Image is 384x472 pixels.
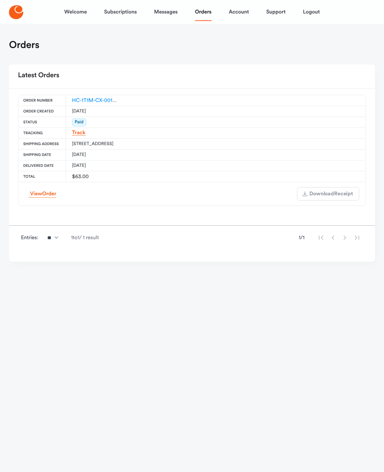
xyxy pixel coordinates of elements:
a: Account [229,3,249,21]
a: ViewOrder [28,190,56,198]
h2: Latest Orders [18,69,59,82]
button: DownloadReceipt [297,187,359,201]
span: 1 / 1 [298,234,304,241]
span: Download [309,191,334,196]
a: Messages [154,3,178,21]
span: Entries: [21,234,38,241]
div: [DATE] [72,108,94,115]
h1: Orders [9,39,39,51]
a: Welcome [64,3,87,21]
div: [DATE] [72,162,97,169]
div: $63.00 [72,173,91,180]
a: Support [266,3,286,21]
div: [STREET_ADDRESS] [72,140,113,148]
a: Logout [303,3,320,21]
div: [DATE] [72,151,97,159]
span: Paid [72,118,86,126]
a: HC-1T1M-CX-00153241 [72,98,126,103]
span: 1 to 1 / 1 result [71,234,99,241]
a: Orders [195,3,211,21]
span: Order [42,191,56,196]
span: Receipt [309,191,353,196]
a: Track [72,130,85,136]
a: Subscriptions [104,3,137,21]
